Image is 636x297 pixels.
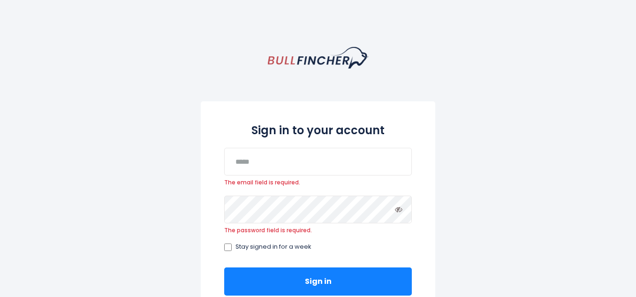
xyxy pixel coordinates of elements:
[224,227,412,234] span: The password field is required.
[268,47,369,69] a: homepage
[224,267,412,296] button: Sign in
[224,122,412,138] h2: Sign in to your account
[224,179,412,186] span: The email field is required.
[224,244,232,251] input: Stay signed in for a week
[235,243,311,251] span: Stay signed in for a week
